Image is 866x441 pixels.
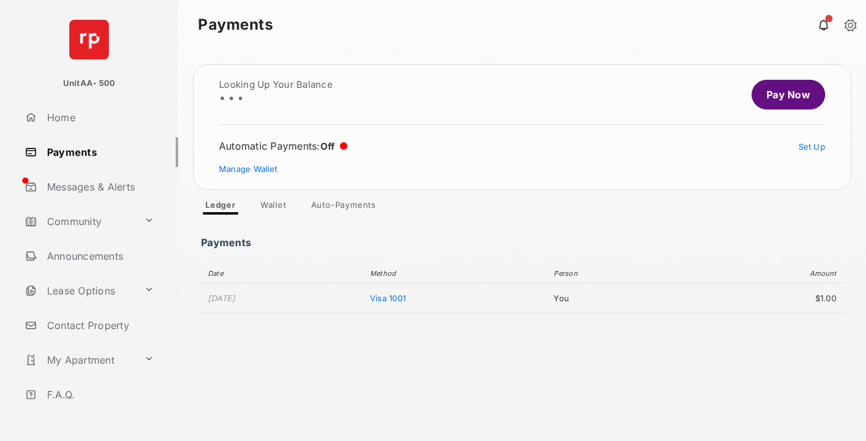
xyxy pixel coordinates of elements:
th: Person [547,264,683,283]
time: [DATE] [208,293,236,303]
td: $1.00 [683,283,846,314]
a: Auto-Payments [301,200,386,215]
a: Lease Options [20,276,139,306]
strong: Payments [198,17,273,32]
span: Visa 1001 [370,293,406,303]
a: Messages & Alerts [20,172,178,202]
a: F.A.Q. [20,380,178,409]
h2: Looking up your balance [219,80,333,90]
a: Payments [20,137,178,167]
a: Community [20,207,139,236]
p: UnitAA- 500 [63,77,116,90]
a: Home [20,103,178,132]
a: Manage Wallet [219,164,277,174]
th: Date [198,264,364,283]
a: My Apartment [20,345,139,375]
h3: Payments [201,237,255,242]
td: You [547,283,683,314]
a: Contact Property [20,310,178,340]
th: Amount [683,264,846,283]
div: Automatic Payments : [219,140,348,152]
a: Wallet [251,200,296,215]
img: svg+xml;base64,PHN2ZyB4bWxucz0iaHR0cDovL3d3dy53My5vcmcvMjAwMC9zdmciIHdpZHRoPSI2NCIgaGVpZ2h0PSI2NC... [69,20,109,59]
span: Off [320,140,335,152]
th: Method [364,264,547,283]
a: Ledger [195,200,246,215]
a: Announcements [20,241,178,271]
a: Set Up [799,142,826,152]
